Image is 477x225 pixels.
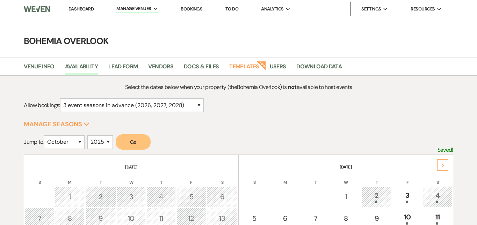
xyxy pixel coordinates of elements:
[176,171,206,186] th: F
[68,6,94,12] a: Dashboard
[229,62,259,75] a: Templates
[211,192,233,202] div: 6
[181,6,202,12] a: Bookings
[423,171,452,186] th: S
[288,83,297,91] strong: not
[24,2,50,16] img: Weven Logo
[211,213,233,224] div: 13
[296,62,342,75] a: Download Data
[59,192,81,202] div: 1
[150,213,172,224] div: 11
[24,62,55,75] a: Venue Info
[180,192,202,202] div: 5
[335,213,357,224] div: 8
[117,171,146,186] th: W
[305,213,326,224] div: 7
[411,6,435,13] span: Resources
[396,190,418,203] div: 3
[365,190,388,203] div: 2
[121,192,142,202] div: 3
[150,192,172,202] div: 4
[78,83,399,92] p: Select the dates below when your property (the Bohemia Overlook ) is available to host events
[24,138,44,145] span: Jump to:
[240,171,269,186] th: S
[148,62,173,75] a: Vendors
[89,192,112,202] div: 2
[256,60,266,70] strong: New
[361,171,392,186] th: T
[65,62,98,75] a: Availability
[55,171,85,186] th: M
[438,145,453,155] p: Saved!
[24,121,90,127] button: Manage Seasons
[116,134,151,150] button: Go
[427,212,448,225] div: 11
[146,171,176,186] th: T
[24,102,60,109] span: Allow bookings:
[335,192,357,202] div: 1
[207,171,237,186] th: S
[89,213,112,224] div: 9
[116,5,151,12] span: Manage Venues
[331,171,361,186] th: W
[59,213,81,224] div: 8
[392,171,422,186] th: F
[396,212,418,225] div: 10
[270,62,286,75] a: Users
[270,171,301,186] th: M
[274,213,297,224] div: 6
[225,6,238,12] a: To Do
[184,62,219,75] a: Docs & Files
[361,6,381,13] span: Settings
[301,171,330,186] th: T
[108,62,138,75] a: Lead Form
[365,213,388,224] div: 9
[25,171,54,186] th: S
[85,171,116,186] th: T
[244,213,266,224] div: 5
[427,190,448,203] div: 4
[29,213,50,224] div: 7
[25,156,237,170] th: [DATE]
[240,156,452,170] th: [DATE]
[261,6,283,13] span: Analytics
[180,213,202,224] div: 12
[121,213,142,224] div: 10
